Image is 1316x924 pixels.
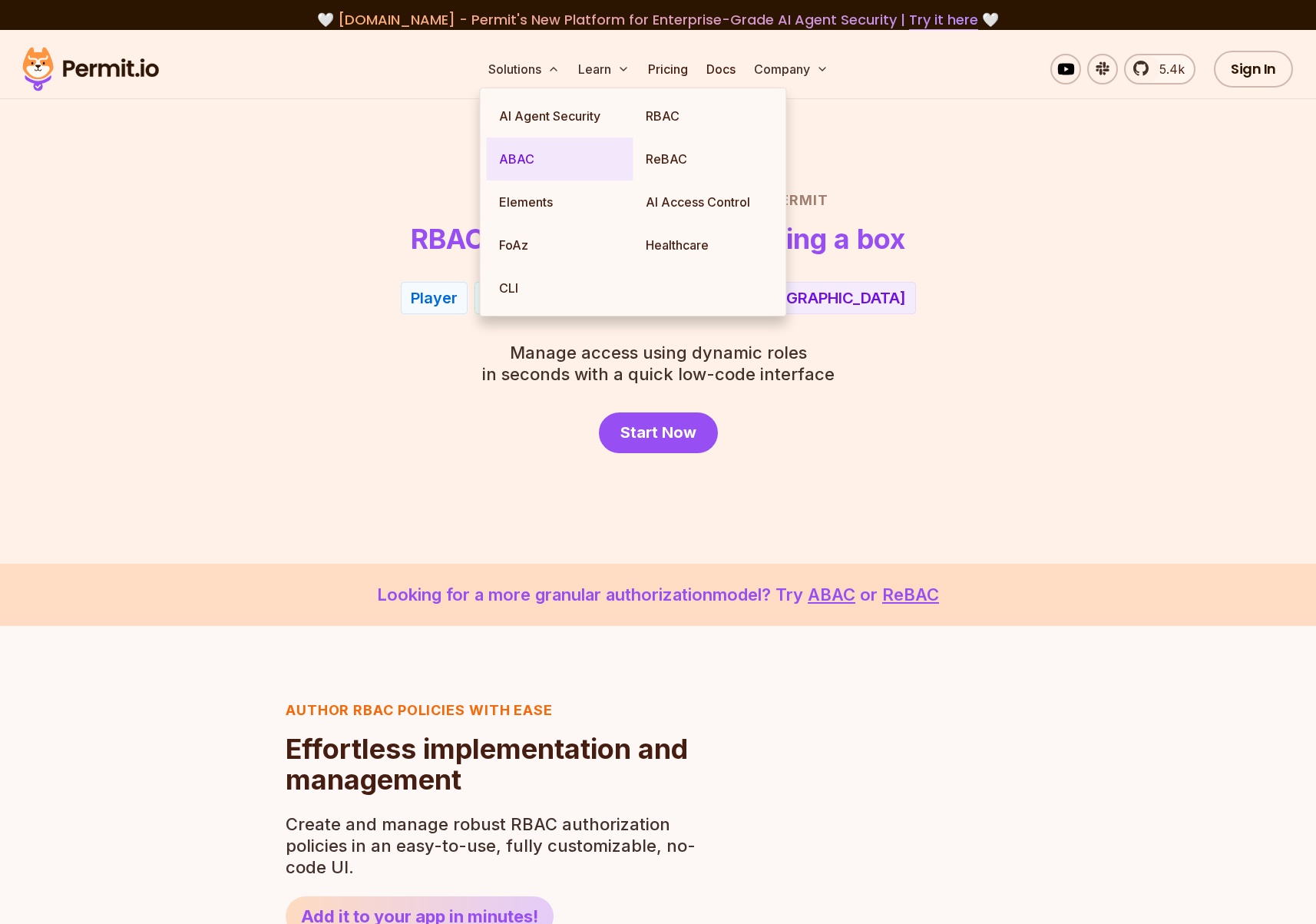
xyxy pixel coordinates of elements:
[808,585,855,604] a: ABAC
[482,342,835,385] p: in seconds with a quick low-code interface
[286,700,705,721] h3: Author RBAC POLICIES with EASE
[882,585,939,604] a: ReBAC
[1150,60,1185,78] span: 5.4k
[909,10,978,30] a: Try it here
[487,267,633,310] a: CLI
[599,412,718,453] a: Start Now
[37,9,1279,31] div: 🤍 🤍
[286,813,705,878] p: Create and manage robust RBAC authorization policies in an easy-to-use, fully customizable, no-co...
[487,180,633,224] a: Elements
[487,94,633,137] a: AI Agent Security
[121,190,1195,211] h2: Role Based Access Control
[706,287,906,309] div: From [GEOGRAPHIC_DATA]
[37,582,1279,608] p: Looking for a more granular authorization model? Try or
[572,54,636,84] button: Learn
[633,137,780,180] a: ReBAC
[487,224,633,267] a: FoAz
[411,224,905,254] h1: RBAC now as easy as checking a box
[642,54,694,84] a: Pricing
[620,422,696,443] span: Start Now
[633,224,780,267] a: Healthcare
[487,137,633,180] a: ABAC
[1124,54,1195,84] a: 5.4k
[482,342,835,363] span: Manage access using dynamic roles
[411,287,458,309] div: Player
[748,54,835,84] button: Company
[700,54,742,84] a: Docs
[633,180,780,224] a: AI Access Control
[633,94,780,137] a: RBAC
[15,43,166,95] img: Permit logo
[482,54,566,84] button: Solutions
[338,10,978,29] span: [DOMAIN_NAME] - Permit's New Platform for Enterprise-Grade AI Agent Security |
[286,734,705,795] h2: Effortless implementation and management
[1214,51,1293,88] a: Sign In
